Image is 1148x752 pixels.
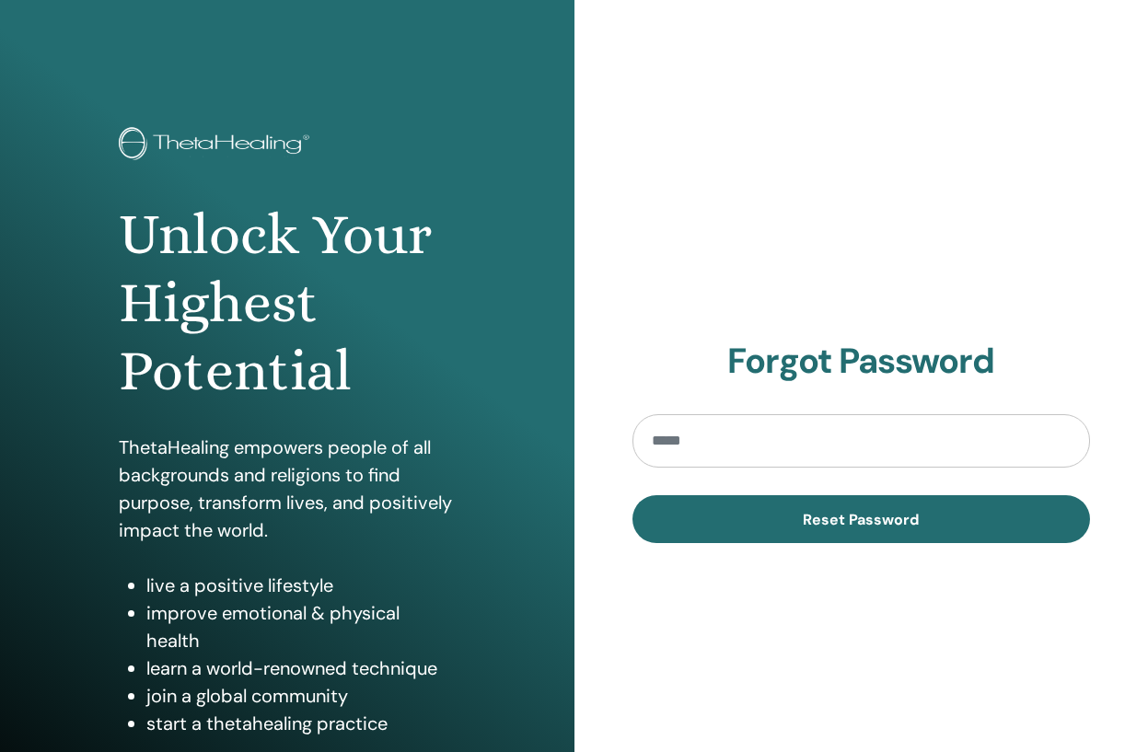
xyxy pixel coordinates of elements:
h1: Unlock Your Highest Potential [119,201,456,406]
button: Reset Password [632,495,1091,543]
h2: Forgot Password [632,341,1091,383]
li: join a global community [146,682,456,710]
p: ThetaHealing empowers people of all backgrounds and religions to find purpose, transform lives, a... [119,434,456,544]
span: Reset Password [803,510,919,529]
li: live a positive lifestyle [146,572,456,599]
li: learn a world-renowned technique [146,654,456,682]
li: start a thetahealing practice [146,710,456,737]
li: improve emotional & physical health [146,599,456,654]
